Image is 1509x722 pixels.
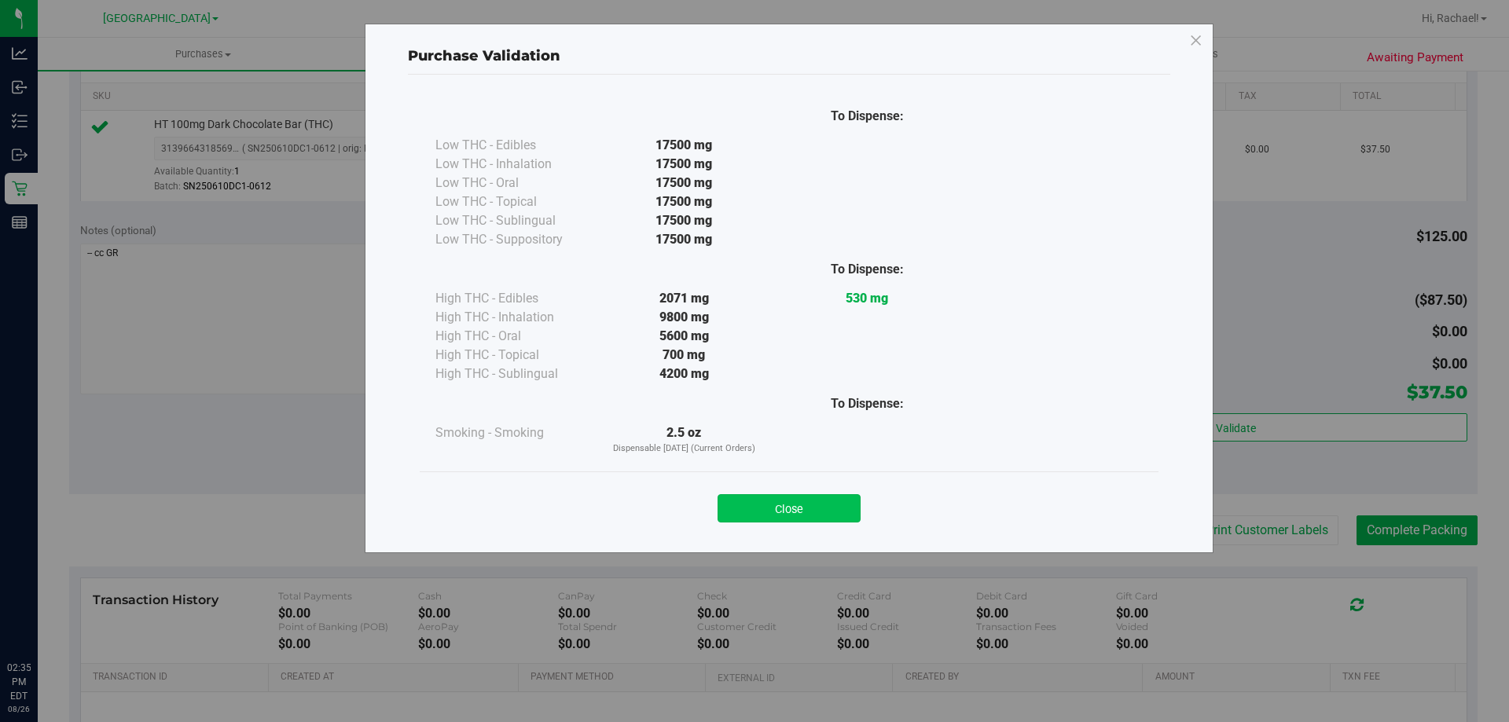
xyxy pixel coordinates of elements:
div: Low THC - Topical [435,192,593,211]
div: Low THC - Edibles [435,136,593,155]
p: Dispensable [DATE] (Current Orders) [593,442,776,456]
div: 17500 mg [593,230,776,249]
strong: 530 mg [846,291,888,306]
div: 4200 mg [593,365,776,383]
div: Low THC - Suppository [435,230,593,249]
div: Low THC - Inhalation [435,155,593,174]
span: Purchase Validation [408,47,560,64]
div: To Dispense: [776,107,959,126]
div: 9800 mg [593,308,776,327]
div: 2.5 oz [593,423,776,456]
button: Close [718,494,861,522]
div: High THC - Oral [435,327,593,346]
div: 5600 mg [593,327,776,346]
div: To Dispense: [776,394,959,413]
div: To Dispense: [776,260,959,279]
div: 17500 mg [593,155,776,174]
div: 17500 mg [593,192,776,211]
div: Low THC - Sublingual [435,211,593,230]
div: High THC - Sublingual [435,365,593,383]
div: 700 mg [593,346,776,365]
div: Low THC - Oral [435,174,593,192]
div: High THC - Inhalation [435,308,593,327]
div: 17500 mg [593,136,776,155]
div: High THC - Edibles [435,289,593,308]
div: 17500 mg [593,211,776,230]
div: 2071 mg [593,289,776,308]
div: High THC - Topical [435,346,593,365]
div: 17500 mg [593,174,776,192]
div: Smoking - Smoking [435,423,593,442]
